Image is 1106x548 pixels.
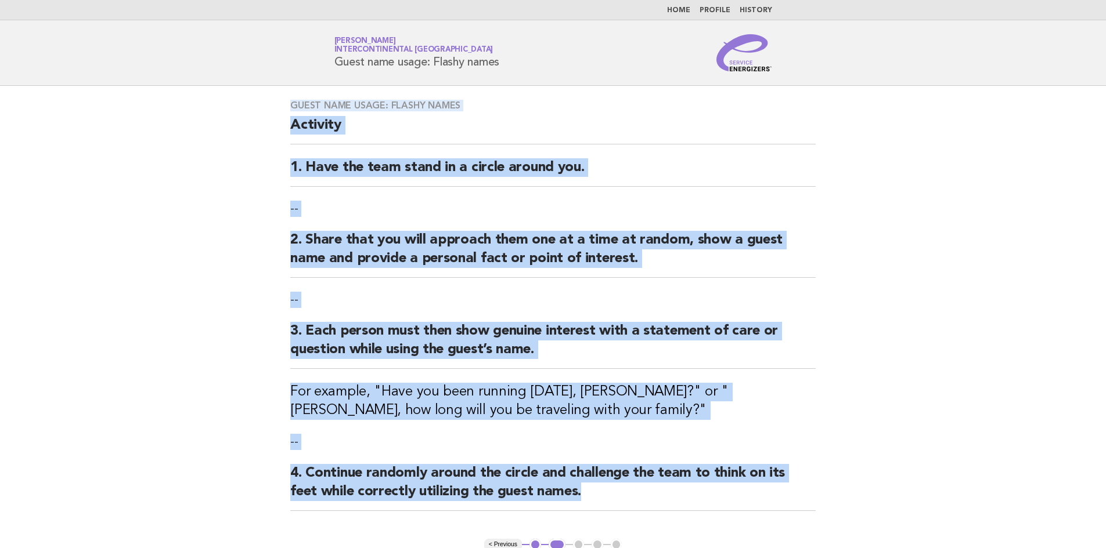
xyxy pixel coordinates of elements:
[290,116,816,144] h2: Activity
[290,322,816,369] h2: 3. Each person must then show genuine interest with a statement of care or question while using t...
[667,7,690,14] a: Home
[290,434,816,450] p: --
[290,100,816,111] h3: Guest name usage: Flashy names
[290,383,816,420] h3: For example, "Have you been running [DATE], [PERSON_NAME]?" or "[PERSON_NAME], how long will you ...
[290,292,816,308] p: --
[290,464,816,511] h2: 4. Continue randomly around the circle and challenge the team to think on its feet while correctl...
[740,7,772,14] a: History
[334,38,500,68] h1: Guest name usage: Flashy names
[290,158,816,187] h2: 1. Have the team stand in a circle around you.
[700,7,730,14] a: Profile
[716,34,772,71] img: Service Energizers
[290,231,816,278] h2: 2. Share that you will approach them one at a time at random, show a guest name and provide a per...
[334,46,493,54] span: InterContinental [GEOGRAPHIC_DATA]
[290,201,816,217] p: --
[334,37,493,53] a: [PERSON_NAME]InterContinental [GEOGRAPHIC_DATA]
